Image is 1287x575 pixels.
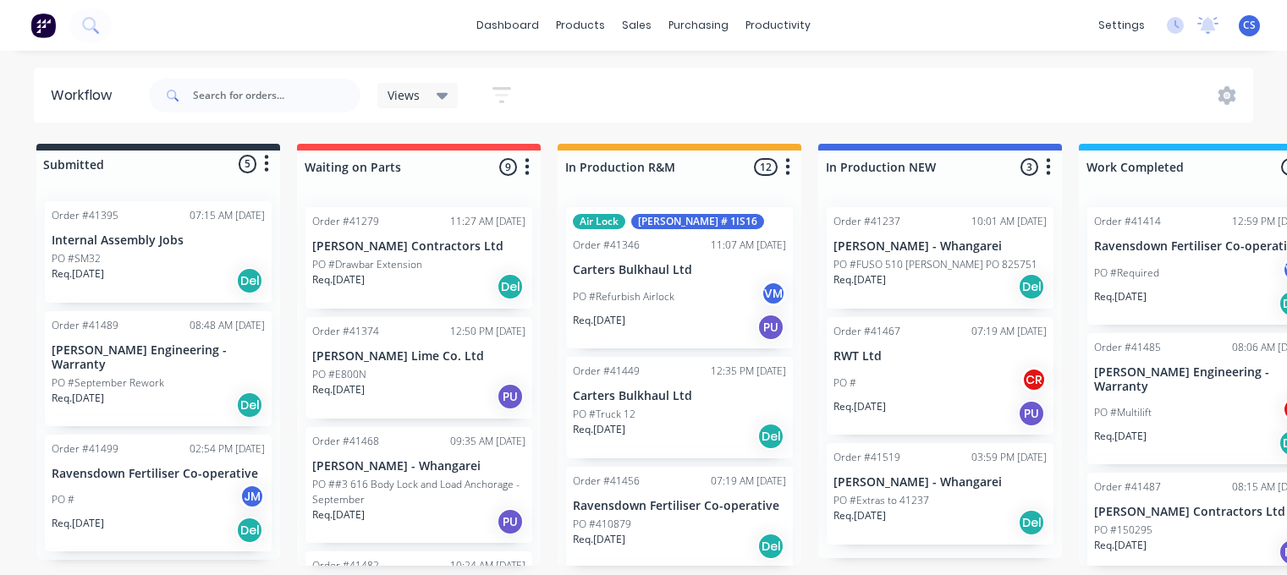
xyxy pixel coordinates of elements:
[1094,289,1147,304] p: Req. [DATE]
[833,214,900,229] div: Order #41237
[711,364,786,379] div: 12:35 PM [DATE]
[833,324,900,339] div: Order #41467
[833,239,1047,254] p: [PERSON_NAME] - Whangarei
[1094,266,1159,281] p: PO #Required
[1094,429,1147,444] p: Req. [DATE]
[190,318,265,333] div: 08:48 AM [DATE]
[312,367,366,382] p: PO #E800N
[833,508,886,523] p: Req. [DATE]
[573,289,674,304] p: PO #Refurbish Airlock
[573,532,625,547] p: Req. [DATE]
[827,443,1053,545] div: Order #4151903:59 PM [DATE][PERSON_NAME] - WhangareiPO #Extras to 41237Req.[DATE]Del
[312,507,365,523] p: Req. [DATE]
[30,13,56,38] img: Factory
[312,382,365,397] p: Req. [DATE]
[971,324,1047,339] div: 07:19 AM [DATE]
[833,399,886,414] p: Req. [DATE]
[1018,273,1045,300] div: Del
[1018,400,1045,427] div: PU
[52,266,104,282] p: Req. [DATE]
[566,467,793,568] div: Order #4145607:19 AM [DATE]Ravensdown Fertiliser Co-operativePO #410879Req.[DATE]Del
[711,474,786,489] div: 07:19 AM [DATE]
[305,427,532,543] div: Order #4146809:35 AM [DATE][PERSON_NAME] - WhangareiPO ##3 616 Body Lock and Load Anchorage - Sep...
[833,450,900,465] div: Order #41519
[312,349,525,364] p: [PERSON_NAME] Lime Co. Ltd
[573,422,625,437] p: Req. [DATE]
[312,434,379,449] div: Order #41468
[573,263,786,277] p: Carters Bulkhaul Ltd
[239,484,265,509] div: JM
[468,13,547,38] a: dashboard
[573,214,625,229] div: Air Lock
[450,558,525,573] div: 10:24 AM [DATE]
[1094,538,1147,553] p: Req. [DATE]
[827,317,1053,435] div: Order #4146707:19 AM [DATE]RWT LtdPO #CRReq.[DATE]PU
[193,79,360,112] input: Search for orders...
[52,441,118,457] div: Order #41499
[1094,405,1152,420] p: PO #Multilift
[450,434,525,449] div: 09:35 AM [DATE]
[613,13,660,38] div: sales
[52,251,101,266] p: PO #SM32
[52,467,265,481] p: Ravensdown Fertiliser Co-operative
[45,435,272,552] div: Order #4149902:54 PM [DATE]Ravensdown Fertiliser Co-operativePO #JMReq.[DATE]Del
[45,201,272,303] div: Order #4139507:15 AM [DATE]Internal Assembly JobsPO #SM32Req.[DATE]Del
[312,239,525,254] p: [PERSON_NAME] Contractors Ltd
[1243,18,1256,33] span: CS
[833,493,929,508] p: PO #Extras to 41237
[312,459,525,474] p: [PERSON_NAME] - Whangarei
[757,314,784,341] div: PU
[450,324,525,339] div: 12:50 PM [DATE]
[1094,214,1161,229] div: Order #41414
[190,208,265,223] div: 07:15 AM [DATE]
[566,357,793,458] div: Order #4144912:35 PM [DATE]Carters Bulkhaul LtdPO #Truck 12Req.[DATE]Del
[757,423,784,450] div: Del
[305,317,532,419] div: Order #4137412:50 PM [DATE][PERSON_NAME] Lime Co. LtdPO #E800NReq.[DATE]PU
[573,474,640,489] div: Order #41456
[312,272,365,287] p: Req. [DATE]
[631,214,764,229] div: [PERSON_NAME] # 1IS16
[52,208,118,223] div: Order #41395
[305,207,532,309] div: Order #4127911:27 AM [DATE][PERSON_NAME] Contractors LtdPO #Drawbar ExtensionReq.[DATE]Del
[52,343,265,372] p: [PERSON_NAME] Engineering - Warranty
[51,85,120,106] div: Workflow
[573,517,631,532] p: PO #410879
[450,214,525,229] div: 11:27 AM [DATE]
[660,13,737,38] div: purchasing
[52,375,164,391] p: PO #September Rework
[833,257,1037,272] p: PO #FUSO 510 [PERSON_NAME] PO 825751
[1021,367,1047,392] div: CR
[971,450,1047,465] div: 03:59 PM [DATE]
[497,508,524,535] div: PU
[711,238,786,253] div: 11:07 AM [DATE]
[236,267,263,294] div: Del
[1094,340,1161,355] div: Order #41485
[971,214,1047,229] div: 10:01 AM [DATE]
[1094,479,1161,495] div: Order #41487
[573,389,786,403] p: Carters Bulkhaul Ltd
[312,214,379,229] div: Order #41279
[52,233,265,248] p: Internal Assembly Jobs
[833,349,1047,364] p: RWT Ltd
[547,13,613,38] div: products
[833,375,856,391] p: PO #
[312,558,379,573] div: Order #41482
[573,238,640,253] div: Order #41346
[312,324,379,339] div: Order #41374
[761,281,786,306] div: VM
[757,533,784,560] div: Del
[52,391,104,406] p: Req. [DATE]
[312,257,422,272] p: PO #Drawbar Extension
[45,311,272,426] div: Order #4148908:48 AM [DATE][PERSON_NAME] Engineering - WarrantyPO #September ReworkReq.[DATE]Del
[497,383,524,410] div: PU
[1090,13,1153,38] div: settings
[312,477,525,507] p: PO ##3 616 Body Lock and Load Anchorage - September
[52,318,118,333] div: Order #41489
[1018,509,1045,536] div: Del
[236,392,263,419] div: Del
[388,86,420,104] span: Views
[573,313,625,328] p: Req. [DATE]
[1094,523,1152,538] p: PO #150295
[52,516,104,531] p: Req. [DATE]
[573,499,786,513] p: Ravensdown Fertiliser Co-operative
